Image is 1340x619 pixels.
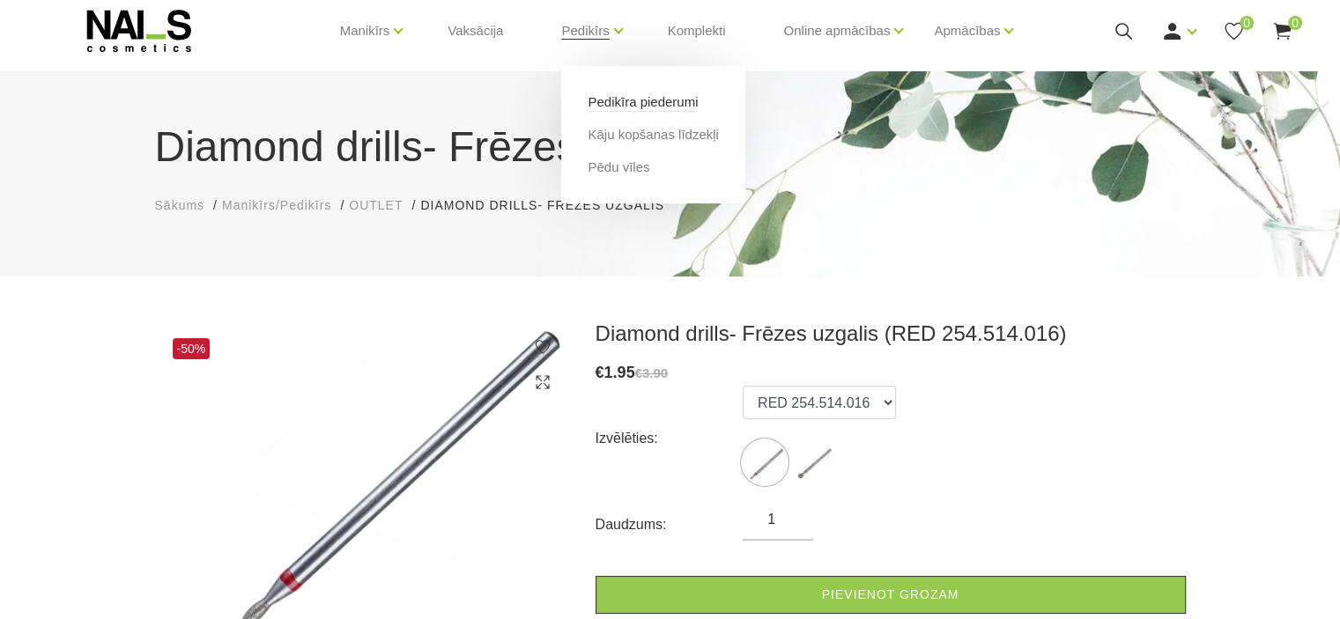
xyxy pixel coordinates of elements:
span: OUTLET [349,198,403,212]
h3: Diamond drills- Frēzes uzgalis (RED 254.514.016) [596,321,1186,347]
span: Sākums [155,198,205,212]
span: -50% [173,338,211,359]
a: Sākums [155,196,205,215]
a: Pedikīra piederumi [588,92,698,112]
h1: Diamond drills- Frēzes uzgalis [155,115,1186,179]
div: Izvēlēties: [596,424,744,453]
span: 1.95 [604,364,635,381]
a: Pēdu vīles [588,158,649,177]
a: 0 [1223,20,1245,42]
span: 0 [1240,16,1254,30]
s: €3.90 [635,365,669,380]
a: Manikīrs/Pedikīrs [222,196,331,215]
a: OUTLET [349,196,403,215]
span: Manikīrs/Pedikīrs [222,198,331,212]
span: 0 [1288,16,1302,30]
a: 0 [1271,20,1293,42]
img: ... [791,440,835,484]
a: Kāju kopšanas līdzekļi [588,125,718,144]
a: Pievienot grozam [596,576,1186,614]
span: € [596,364,604,381]
li: Diamond drills- Frēzes uzgalis [420,196,681,215]
div: Daudzums: [596,511,744,539]
img: ... [743,440,787,484]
